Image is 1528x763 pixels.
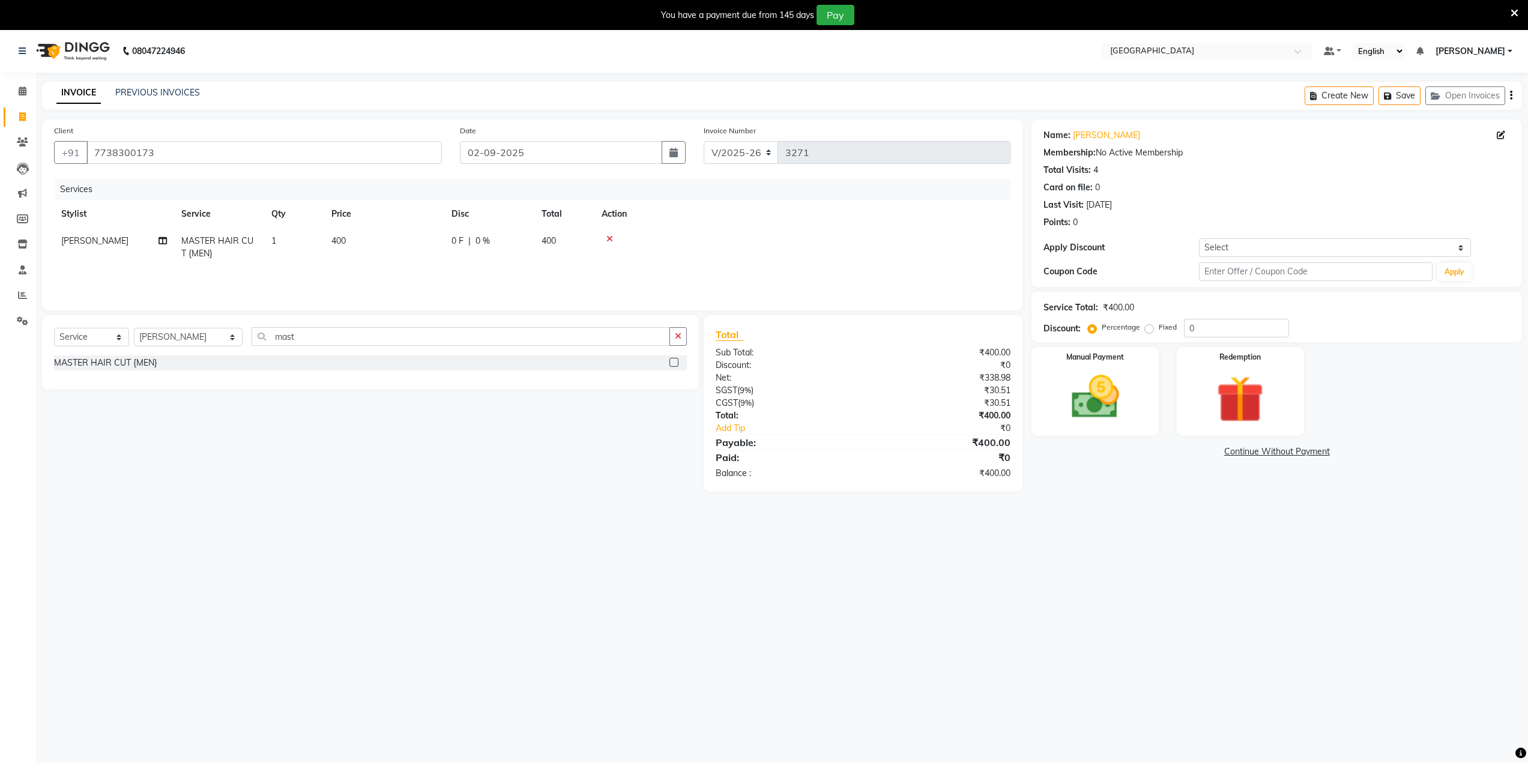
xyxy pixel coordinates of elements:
[534,201,594,228] th: Total
[1043,146,1096,159] div: Membership:
[1043,216,1071,229] div: Points:
[707,346,863,359] div: Sub Total:
[132,34,185,68] b: 08047224946
[716,397,738,408] span: CGST
[1201,370,1279,429] img: _gift.svg
[86,141,442,164] input: Search by Name/Mobile/Email/Code
[707,422,889,435] a: Add Tip
[707,359,863,372] div: Discount:
[707,435,863,450] div: Payable:
[707,384,863,397] div: ( )
[1102,322,1140,333] label: Percentage
[1073,216,1078,229] div: 0
[1305,86,1374,105] button: Create New
[1043,322,1081,335] div: Discount:
[54,125,73,136] label: Client
[1437,263,1472,281] button: Apply
[707,372,863,384] div: Net:
[863,359,1020,372] div: ₹0
[817,5,854,25] button: Pay
[468,235,471,247] span: |
[31,34,113,68] img: logo
[707,467,863,480] div: Balance :
[181,235,253,259] span: MASTER HAIR CUT {MEN}
[863,450,1020,465] div: ₹0
[889,422,1019,435] div: ₹0
[55,178,1019,201] div: Services
[716,328,743,341] span: Total
[740,385,751,395] span: 9%
[863,372,1020,384] div: ₹338.98
[542,235,556,246] span: 400
[1043,164,1091,176] div: Total Visits:
[863,409,1020,422] div: ₹400.00
[54,201,174,228] th: Stylist
[661,9,814,22] div: You have a payment due from 145 days
[1043,129,1071,142] div: Name:
[1043,199,1084,211] div: Last Visit:
[707,450,863,465] div: Paid:
[174,201,264,228] th: Service
[1199,262,1432,281] input: Enter Offer / Coupon Code
[460,125,476,136] label: Date
[1043,181,1093,194] div: Card on file:
[1159,322,1177,333] label: Fixed
[863,435,1020,450] div: ₹400.00
[444,201,534,228] th: Disc
[252,327,670,346] input: Search or Scan
[1043,241,1199,254] div: Apply Discount
[707,397,863,409] div: ( )
[1219,352,1261,363] label: Redemption
[476,235,490,247] span: 0 %
[61,235,128,246] span: [PERSON_NAME]
[1093,164,1098,176] div: 4
[1043,146,1510,159] div: No Active Membership
[1043,301,1098,314] div: Service Total:
[331,235,346,246] span: 400
[115,87,200,98] a: PREVIOUS INVOICES
[54,357,157,369] div: MASTER HAIR CUT {MEN}
[863,384,1020,397] div: ₹30.51
[863,346,1020,359] div: ₹400.00
[324,201,444,228] th: Price
[1436,45,1505,58] span: [PERSON_NAME]
[451,235,464,247] span: 0 F
[704,125,756,136] label: Invoice Number
[1379,86,1421,105] button: Save
[56,82,101,104] a: INVOICE
[1095,181,1100,194] div: 0
[594,201,1010,228] th: Action
[271,235,276,246] span: 1
[740,398,752,408] span: 9%
[1057,370,1134,424] img: _cash.svg
[1103,301,1134,314] div: ₹400.00
[1066,352,1124,363] label: Manual Payment
[1425,86,1505,105] button: Open Invoices
[1086,199,1112,211] div: [DATE]
[863,467,1020,480] div: ₹400.00
[707,409,863,422] div: Total:
[1043,265,1199,278] div: Coupon Code
[54,141,88,164] button: +91
[863,397,1020,409] div: ₹30.51
[716,385,737,396] span: SGST
[1034,445,1520,458] a: Continue Without Payment
[264,201,324,228] th: Qty
[1073,129,1140,142] a: [PERSON_NAME]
